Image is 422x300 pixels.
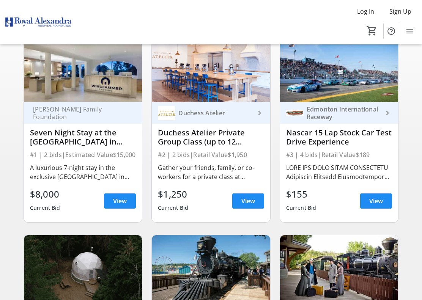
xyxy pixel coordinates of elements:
[24,36,142,102] img: Seven Night Stay at the Windjammer Landing Resort in St. Lucia + $5K Travel Voucher
[30,163,136,181] div: A luxurious 7-night stay in the exclusive [GEOGRAPHIC_DATA] in [GEOGRAPHIC_DATA][PERSON_NAME]. Vi...
[158,149,264,160] div: #2 | 2 bids | Retail Value $1,950
[286,104,304,122] img: Edmonton International Raceway
[30,149,136,160] div: #1 | 2 bids | Estimated Value $15,000
[286,149,392,160] div: #3 | 4 bids | Retail Value $189
[152,102,270,124] a: Duchess AtelierDuchess Atelier
[365,24,379,38] button: Cart
[286,187,316,201] div: $155
[241,196,255,206] span: View
[383,108,392,118] mat-icon: keyboard_arrow_right
[5,3,72,41] img: Royal Alexandra Hospital Foundation's Logo
[232,193,264,209] a: View
[30,187,60,201] div: $8,000
[286,128,392,146] div: Nascar 15 Lap Stock Car Test Drive Experience
[255,108,264,118] mat-icon: keyboard_arrow_right
[158,201,188,215] div: Current Bid
[158,128,264,146] div: Duchess Atelier Private Group Class (up to 12 people)
[30,105,127,121] div: [PERSON_NAME] Family Foundation
[158,187,188,201] div: $1,250
[351,5,380,17] button: Log In
[360,193,392,209] a: View
[304,105,383,121] div: Edmonton International Raceway
[280,36,398,102] img: Nascar 15 Lap Stock Car Test Drive Experience
[357,7,374,16] span: Log In
[389,7,411,16] span: Sign Up
[402,24,417,39] button: Menu
[30,201,60,215] div: Current Bid
[104,193,136,209] a: View
[30,128,136,146] div: Seven Night Stay at the [GEOGRAPHIC_DATA] in [GEOGRAPHIC_DATA][PERSON_NAME] + $5K Travel Voucher
[158,163,264,181] div: Gather your friends, family, or co-workers for a private class at Duchess Atelier. Choose from an...
[175,109,255,117] div: Duchess Atelier
[384,24,399,39] button: Help
[286,163,392,181] div: LORE IPS DOLO SITAM CONSECTETU Adipiscin Elitsedd Eiusmodtempor Incidid’u ¼ labo etdol magn aliqu...
[280,102,398,124] a: Edmonton International RacewayEdmonton International Raceway
[286,201,316,215] div: Current Bid
[158,104,175,122] img: Duchess Atelier
[152,36,270,102] img: Duchess Atelier Private Group Class (up to 12 people)
[113,196,127,206] span: View
[383,5,417,17] button: Sign Up
[369,196,383,206] span: View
